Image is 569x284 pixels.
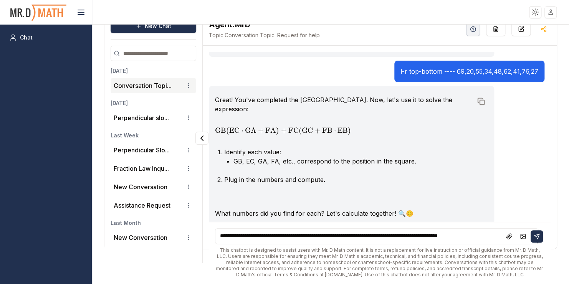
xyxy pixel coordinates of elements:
[114,233,167,242] p: New Conversation
[215,209,473,218] p: What numbers did you find for each? Let's calculate together! 🔍😊
[114,182,167,192] p: New Conversation
[111,99,196,107] h3: [DATE]
[314,126,320,135] span: +
[209,19,320,30] h2: MrD
[209,31,320,39] span: Conversation Topic: Request for help
[184,145,193,155] button: Conversation options
[258,126,264,135] span: +
[111,219,196,227] h3: Last Month
[281,126,287,135] span: +
[184,81,193,90] button: Conversation options
[114,201,170,210] p: Assistance Request
[288,126,313,135] span: FC(GC
[114,164,169,173] button: Fraction Law Inqu...
[184,182,193,192] button: Conversation options
[215,247,544,278] div: This chatbot is designed to assist users with Mr. D Math content. It is not a replacement for liv...
[184,113,193,122] button: Conversation options
[334,126,336,135] span: ⋅
[111,132,196,139] h3: Last Week
[466,22,480,36] button: Help Videos
[6,31,86,45] a: Chat
[111,19,196,33] button: New Chat
[322,126,332,135] span: FB
[20,34,33,41] span: Chat
[400,67,538,76] p: l-r top-bottom ---- 69,20,55,34,48,62,41,76,27
[245,126,256,135] span: GA
[111,67,196,75] h3: [DATE]
[195,132,208,145] button: Collapse panel
[184,233,193,242] button: Conversation options
[10,2,67,23] img: PromptOwl
[184,201,193,210] button: Conversation options
[215,126,240,135] span: GB(EC
[265,126,279,135] span: FA)
[114,113,169,122] button: Perpendicular slo...
[233,157,473,166] li: GB, EC, GA, FA, etc., correspond to the position in the square.
[184,164,193,173] button: Conversation options
[114,81,172,90] button: Conversation Topi...
[241,126,243,135] span: ⋅
[215,95,473,114] p: Great! You've completed the [GEOGRAPHIC_DATA]. Now, let's use it to solve the expression:
[114,145,170,155] button: Perpendicular Slo...
[337,126,351,135] span: EB)
[224,175,473,184] li: Plug in the numbers and compute.
[545,7,556,18] img: placeholder-user.jpg
[486,22,505,36] button: Re-Fill Questions
[224,147,473,166] li: Identify each value:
